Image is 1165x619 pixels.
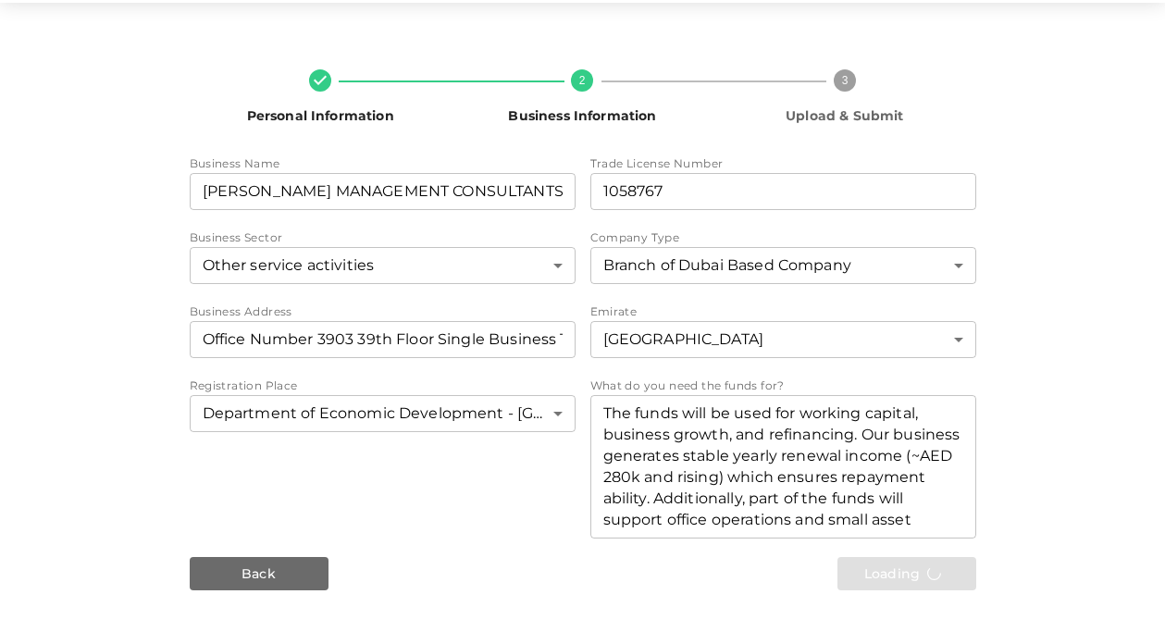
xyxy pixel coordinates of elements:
text: 2 [579,74,586,87]
span: Personal Information [247,107,394,124]
span: Registration Place [190,378,298,392]
span: Business Sector [190,230,283,244]
textarea: needFundsFor [603,402,963,530]
span: Company Type [590,230,680,244]
input: tradeLicenseNumber [590,173,976,210]
span: Upload & Submit [786,107,903,124]
span: Business Address [190,304,292,318]
span: What do you need the funds for? [590,378,785,392]
div: companyType [590,247,976,284]
span: Business Name [190,156,280,170]
span: Trade License Number [590,156,724,170]
div: businessSector [190,247,576,284]
input: businessName [190,173,576,210]
div: registrationPlace [190,395,576,432]
div: needFundsFor [590,395,976,539]
input: businessAddress.addressLine [190,321,576,358]
span: Emirate [590,304,638,318]
div: emirates [590,321,976,358]
span: Business Information [508,107,656,124]
text: 3 [841,74,848,87]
